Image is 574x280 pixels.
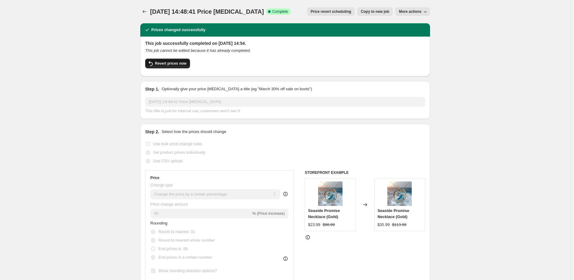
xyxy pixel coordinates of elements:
[145,97,425,107] input: 30% off holiday sale
[395,7,430,16] button: More actions
[153,142,202,146] span: Use bulk price change rules
[378,222,390,228] div: $35.99
[162,86,312,92] p: Optionally give your price [MEDICAL_DATA] a title (eg "March 30% off sale on boots")
[357,7,393,16] button: Copy to new job
[307,7,355,16] button: Price revert scheduling
[308,208,340,219] span: Seaside Promise Necklace (Gold)
[150,202,188,206] span: Price change amount
[272,9,288,14] span: Complete
[145,129,159,135] h2: Step 2.
[151,27,206,33] h2: Prices changed successfully
[145,59,190,68] button: Revert prices now
[150,183,173,187] span: Change type
[150,175,159,180] h3: Price
[150,8,264,15] span: [DATE] 14:48:41 Price [MEDICAL_DATA]
[378,208,409,219] span: Seaside Promise Necklace (Gold)
[158,268,217,273] span: Show rounding direction options?
[361,9,389,14] span: Copy to new job
[158,238,215,242] span: Round to nearest whole number
[323,222,335,228] strike: $98.99
[158,255,212,260] span: End prices in a certain number
[145,48,251,53] i: This job cannot be edited because it has already completed.
[153,159,182,163] span: Use CSV upload
[282,191,289,197] div: help
[145,86,159,92] h2: Step 1.
[158,229,195,234] span: Round to nearest .01
[145,40,425,46] h2: This job successfully completed on [DATE] 14:54.
[318,181,343,206] img: image_-_2024-07-05T122132.552_80x.png
[392,222,406,228] strike: $113.99
[150,221,167,225] span: Rounding
[150,209,251,218] input: -15
[308,222,320,228] div: $23.99
[162,129,226,135] p: Select how the prices should change
[158,246,188,251] span: End prices in .99
[305,170,425,175] h6: STOREFRONT EXAMPLE
[252,211,285,216] span: % (Price increase)
[140,7,149,16] button: Price change jobs
[145,109,240,113] span: This title is just for internal use, customers won't see it
[153,150,206,155] span: Set product prices individually
[399,9,422,14] span: More actions
[155,61,186,66] span: Revert prices now
[311,9,351,14] span: Price revert scheduling
[387,181,412,206] img: image_-_2024-07-05T122132.552_80x.png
